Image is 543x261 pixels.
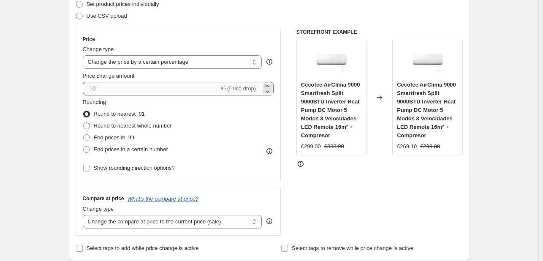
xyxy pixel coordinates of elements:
[221,85,256,92] span: % (Price drop)
[83,73,135,79] span: Price change amount
[296,29,463,35] h6: STOREFRONT EXAMPLE
[301,142,321,151] div: €299.00
[301,82,360,139] span: Cecotec AirClima 9000 Smartfresh Split 9000BTU Inverter Heat Pump DC Motor 5 Modos 8 Velocidades ...
[292,245,413,251] span: Select tags to remove while price change is active
[83,82,219,95] input: -15
[94,134,135,141] span: End prices in .99
[94,165,175,171] span: Show rounding direction options?
[87,13,127,19] span: Use CSV upload
[397,82,456,139] span: Cecotec AirClima 9000 Smartfresh Split 9000BTU Inverter Heat Pump DC Motor 5 Modos 8 Velocidades ...
[83,46,114,52] span: Change type
[265,217,274,226] div: help
[83,195,124,202] h3: Compare at price
[265,57,274,66] div: help
[83,206,114,212] span: Change type
[83,99,106,105] span: Rounding
[324,142,344,151] strike: €833.90
[397,142,417,151] div: €269.10
[420,142,440,151] strike: €299.00
[83,36,95,43] h3: Price
[87,245,199,251] span: Select tags to add while price change is active
[411,44,445,78] img: 41cnE_qFdvL_80x.jpg
[87,1,159,7] span: Set product prices individually
[94,122,172,129] span: Round to nearest whole number
[128,196,199,202] button: What's the compare at price?
[94,146,168,152] span: End prices in a certain number
[94,111,145,117] span: Round to nearest .01
[315,44,348,78] img: 41cnE_qFdvL_80x.jpg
